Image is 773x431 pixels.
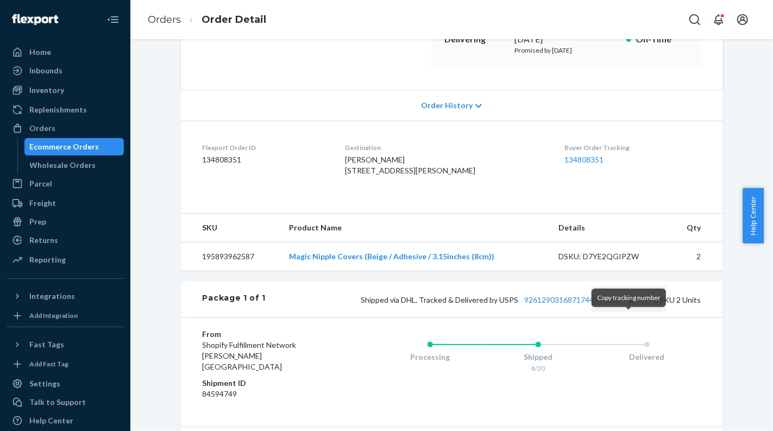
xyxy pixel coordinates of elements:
div: Fast Tags [29,339,64,350]
div: Parcel [29,178,52,189]
button: Open Search Box [684,9,706,30]
a: Freight [7,195,124,212]
a: Reporting [7,251,124,268]
span: Copy tracking number [597,293,661,302]
button: Open notifications [708,9,730,30]
span: Shipped via DHL, Tracked & Delivered by USPS [361,295,639,304]
dt: Shipment ID [203,378,332,389]
a: Returns [7,232,124,249]
dt: From [203,329,332,340]
dt: Buyer Order Tracking [564,143,701,152]
a: Replenishments [7,101,124,118]
div: [DATE] [515,33,618,46]
p: Promised by [DATE] [515,46,618,55]
a: Ecommerce Orders [24,138,124,155]
div: Ecommerce Orders [30,141,99,152]
button: Integrations [7,288,124,305]
div: Package 1 of 1 [203,292,266,307]
div: 8/20 [484,364,593,373]
div: Home [29,47,51,58]
button: Close Navigation [102,9,124,30]
dt: Destination [345,143,547,152]
span: Shopify Fulfillment Network [PERSON_NAME][GEOGRAPHIC_DATA] [203,340,297,371]
a: Add Fast Tag [7,358,124,371]
a: Magic Nipple Covers (Beige / Adhesive / 3.15inches (8cm)) [289,252,494,261]
a: Wholesale Orders [24,157,124,174]
div: Returns [29,235,58,246]
a: Talk to Support [7,393,124,411]
a: Prep [7,213,124,230]
ol: breadcrumbs [139,4,275,36]
a: Inbounds [7,62,124,79]
td: 2 [669,242,722,271]
th: SKU [181,214,281,242]
div: Talk to Support [29,397,86,408]
a: Settings [7,375,124,392]
div: Replenishments [29,104,87,115]
div: Wholesale Orders [30,160,96,171]
a: Orders [148,14,181,26]
div: Shipped [484,352,593,363]
a: 134808351 [564,155,604,164]
th: Product Name [280,214,550,242]
p: On-Time [636,33,688,46]
a: Add Integration [7,309,124,322]
div: DSKU: D7YE2QGIPZW [558,251,661,262]
div: Inventory [29,85,64,96]
p: Delivering [444,33,506,46]
dd: 84594749 [203,389,332,399]
a: Parcel [7,175,124,192]
dt: Flexport Order ID [203,143,328,152]
th: Qty [669,214,722,242]
a: Orders [7,120,124,137]
div: Settings [29,378,60,389]
div: Help Center [29,415,73,426]
div: 1 SKU 2 Units [266,292,701,307]
img: Flexport logo [12,14,58,25]
div: Add Fast Tag [29,359,68,368]
td: 195893962587 [181,242,281,271]
a: Order Detail [202,14,266,26]
dd: 134808351 [203,154,328,165]
a: Help Center [7,412,124,429]
div: Inbounds [29,65,62,76]
div: Integrations [29,291,75,302]
div: Add Integration [29,311,78,320]
button: Help Center [743,188,764,243]
div: Prep [29,216,46,227]
span: [PERSON_NAME] [STREET_ADDRESS][PERSON_NAME] [345,155,475,175]
th: Details [550,214,669,242]
div: Freight [29,198,56,209]
button: Open account menu [732,9,753,30]
a: Home [7,43,124,61]
div: Orders [29,123,55,134]
button: Fast Tags [7,336,124,353]
div: Reporting [29,254,66,265]
span: Order History [421,100,473,111]
div: Delivered [593,352,701,363]
a: 9261290316871744975283 [525,295,620,304]
a: Inventory [7,82,124,99]
div: Processing [376,352,485,363]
